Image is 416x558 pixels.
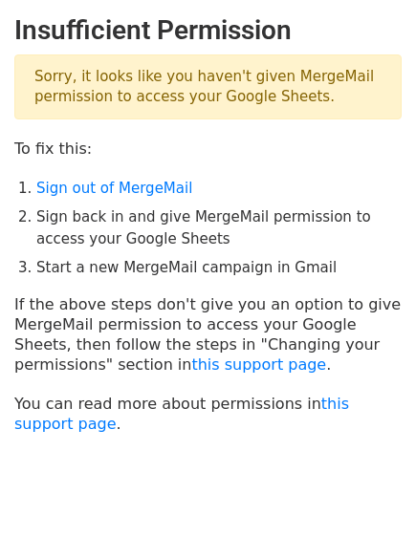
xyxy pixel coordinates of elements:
p: To fix this: [14,139,402,159]
p: You can read more about permissions in . [14,394,402,434]
p: Sorry, it looks like you haven't given MergeMail permission to access your Google Sheets. [14,54,402,119]
h2: Insufficient Permission [14,14,402,47]
li: Sign back in and give MergeMail permission to access your Google Sheets [36,206,402,249]
p: If the above steps don't give you an option to give MergeMail permission to access your Google Sh... [14,294,402,375]
a: this support page [191,355,326,374]
li: Start a new MergeMail campaign in Gmail [36,257,402,279]
a: this support page [14,395,349,433]
a: Sign out of MergeMail [36,180,192,197]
